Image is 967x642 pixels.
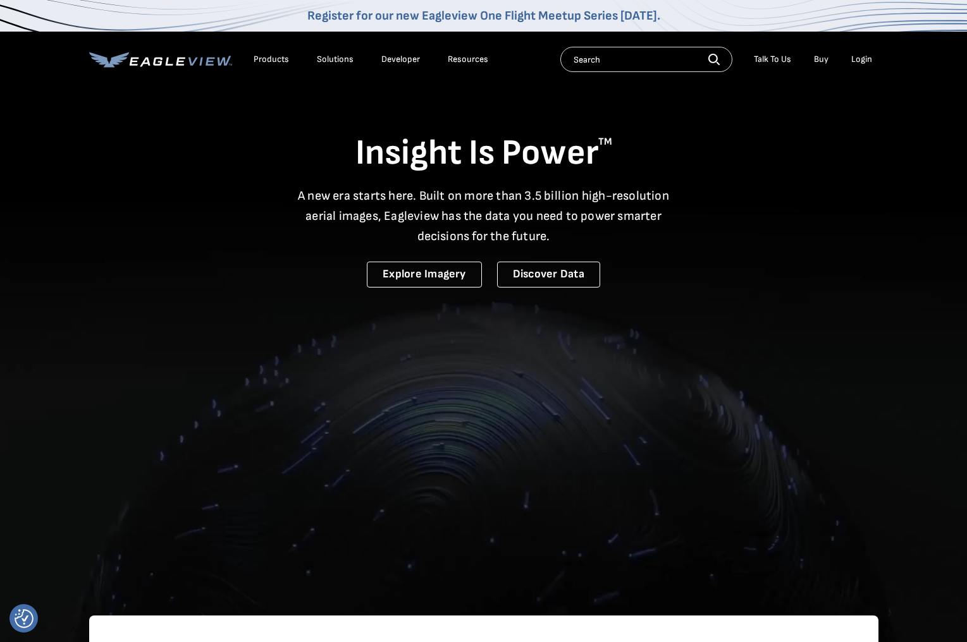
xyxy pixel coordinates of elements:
[15,609,34,628] button: Consent Preferences
[560,47,732,72] input: Search
[367,262,482,288] a: Explore Imagery
[814,54,828,65] a: Buy
[15,609,34,628] img: Revisit consent button
[307,8,660,23] a: Register for our new Eagleview One Flight Meetup Series [DATE].
[448,54,488,65] div: Resources
[497,262,600,288] a: Discover Data
[381,54,420,65] a: Developer
[254,54,289,65] div: Products
[754,54,791,65] div: Talk To Us
[851,54,872,65] div: Login
[89,131,878,176] h1: Insight Is Power
[598,136,612,148] sup: TM
[290,186,677,246] p: A new era starts here. Built on more than 3.5 billion high-resolution aerial images, Eagleview ha...
[317,54,354,65] div: Solutions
